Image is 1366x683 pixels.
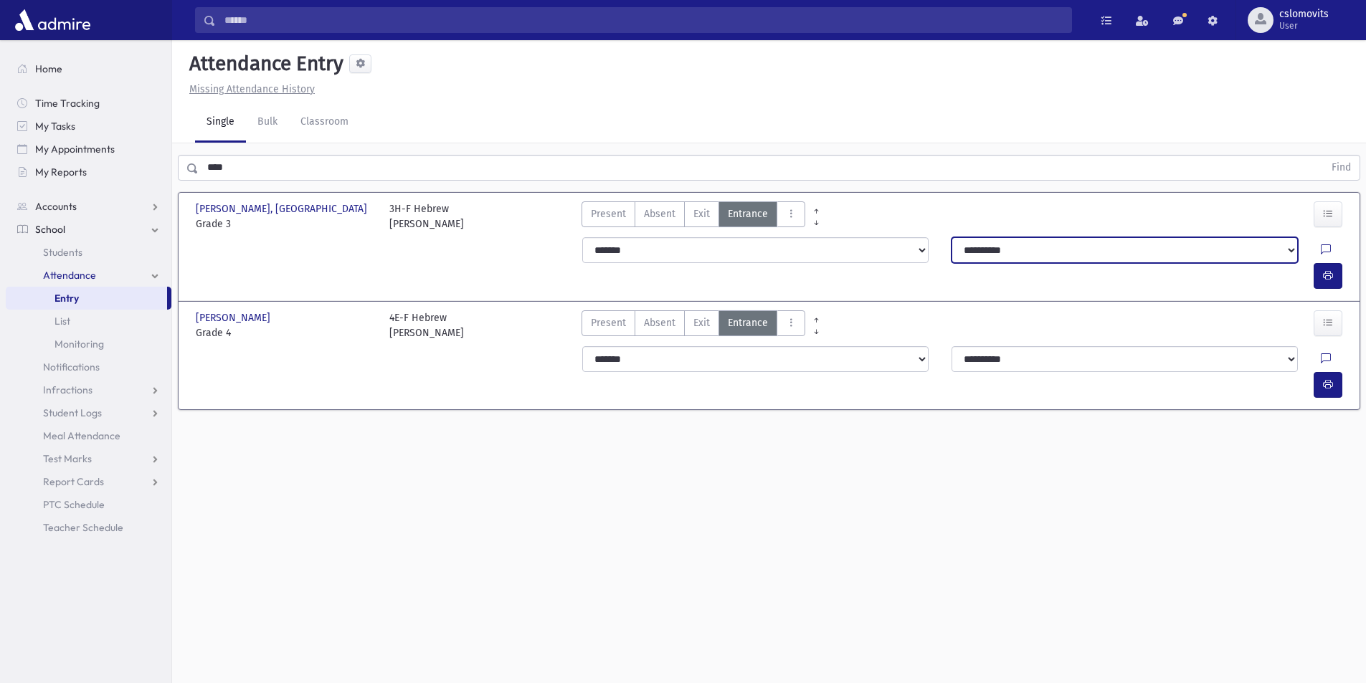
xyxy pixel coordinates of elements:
[196,325,375,340] span: Grade 4
[35,143,115,156] span: My Appointments
[6,161,171,183] a: My Reports
[35,166,87,178] span: My Reports
[43,360,100,373] span: Notifications
[195,102,246,143] a: Single
[43,383,93,396] span: Infractions
[43,475,104,488] span: Report Cards
[246,102,289,143] a: Bulk
[1323,156,1360,180] button: Find
[6,378,171,401] a: Infractions
[6,195,171,218] a: Accounts
[389,310,464,340] div: 4E-F Hebrew [PERSON_NAME]
[6,241,171,264] a: Students
[6,115,171,138] a: My Tasks
[35,200,77,213] span: Accounts
[644,206,675,221] span: Absent
[6,310,171,333] a: List
[35,62,62,75] span: Home
[6,516,171,539] a: Teacher Schedule
[6,57,171,80] a: Home
[196,201,370,216] span: [PERSON_NAME], [GEOGRAPHIC_DATA]
[196,216,375,231] span: Grade 3
[54,338,104,350] span: Monitoring
[43,498,105,511] span: PTC Schedule
[591,206,626,221] span: Present
[43,406,102,419] span: Student Logs
[35,223,65,236] span: School
[6,470,171,493] a: Report Cards
[6,138,171,161] a: My Appointments
[1279,20,1329,32] span: User
[43,269,96,282] span: Attendance
[184,52,343,76] h5: Attendance Entry
[6,355,171,378] a: Notifications
[693,206,710,221] span: Exit
[728,315,768,330] span: Entrance
[728,206,768,221] span: Entrance
[1279,9,1329,20] span: cslomovits
[582,201,805,231] div: AttTypes
[189,83,315,95] u: Missing Attendance History
[54,315,70,328] span: List
[693,315,710,330] span: Exit
[43,246,82,259] span: Students
[591,315,626,330] span: Present
[389,201,464,231] div: 3H-F Hebrew [PERSON_NAME]
[6,264,171,287] a: Attendance
[35,120,75,133] span: My Tasks
[6,447,171,470] a: Test Marks
[6,333,171,355] a: Monitoring
[184,83,315,95] a: Missing Attendance History
[54,292,79,305] span: Entry
[11,6,94,34] img: AdmirePro
[6,92,171,115] a: Time Tracking
[43,429,120,442] span: Meal Attendance
[289,102,360,143] a: Classroom
[6,424,171,447] a: Meal Attendance
[6,401,171,424] a: Student Logs
[196,310,273,325] span: [PERSON_NAME]
[43,521,123,534] span: Teacher Schedule
[43,452,92,465] span: Test Marks
[6,287,167,310] a: Entry
[6,218,171,241] a: School
[6,493,171,516] a: PTC Schedule
[644,315,675,330] span: Absent
[216,7,1071,33] input: Search
[35,97,100,110] span: Time Tracking
[582,310,805,340] div: AttTypes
